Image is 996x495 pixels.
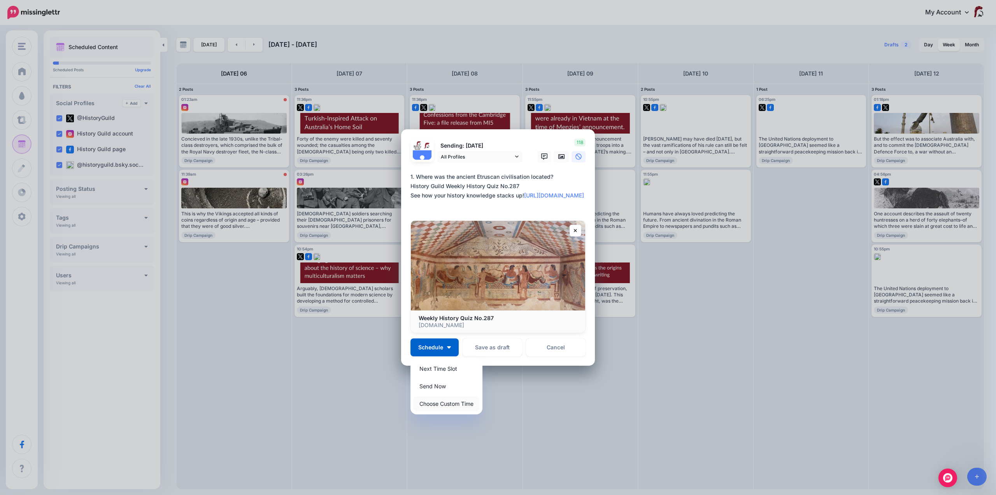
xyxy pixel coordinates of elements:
button: Schedule [410,338,459,356]
b: Weekly History Quiz No.287 [419,315,494,321]
img: Hu3l9d_N-52559.jpg [422,141,431,150]
img: user_default_image.png [413,150,431,169]
span: Schedule [418,345,443,350]
img: Weekly History Quiz No.287 [411,221,585,310]
p: [DOMAIN_NAME] [419,322,577,329]
a: Next Time Slot [414,361,479,376]
a: Cancel [526,338,586,356]
div: 1. Where was the ancient Etruscan civilisation located? History Guild Weekly History Quiz No.287 ... [410,172,589,200]
a: Send Now [414,379,479,394]
img: arrow-down-white.png [447,346,451,349]
span: All Profiles [441,153,513,161]
a: All Profiles [437,151,523,162]
img: 107731654_100216411778643_5832032346804107827_n-bsa91741.jpg [413,141,422,150]
span: 118 [574,139,586,146]
div: Open Intercom Messenger [938,469,957,487]
p: Sending: [DATE] [437,141,523,150]
div: Schedule [410,358,482,414]
a: Choose Custom Time [414,396,479,411]
button: Save as draft [463,338,522,356]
